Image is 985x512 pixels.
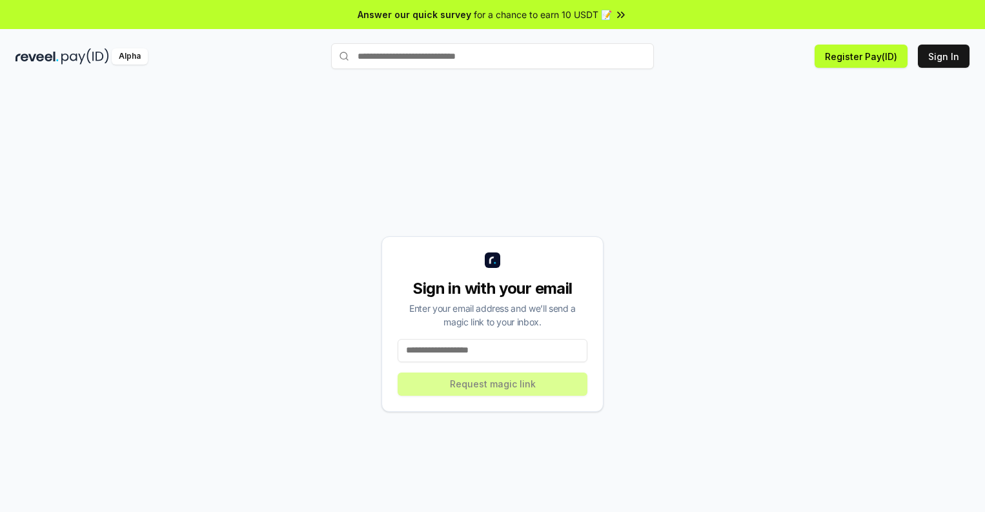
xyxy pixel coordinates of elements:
button: Sign In [918,45,970,68]
img: logo_small [485,252,500,268]
div: Sign in with your email [398,278,587,299]
img: reveel_dark [15,48,59,65]
div: Enter your email address and we’ll send a magic link to your inbox. [398,302,587,329]
button: Register Pay(ID) [815,45,908,68]
span: Answer our quick survey [358,8,471,21]
div: Alpha [112,48,148,65]
span: for a chance to earn 10 USDT 📝 [474,8,612,21]
img: pay_id [61,48,109,65]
